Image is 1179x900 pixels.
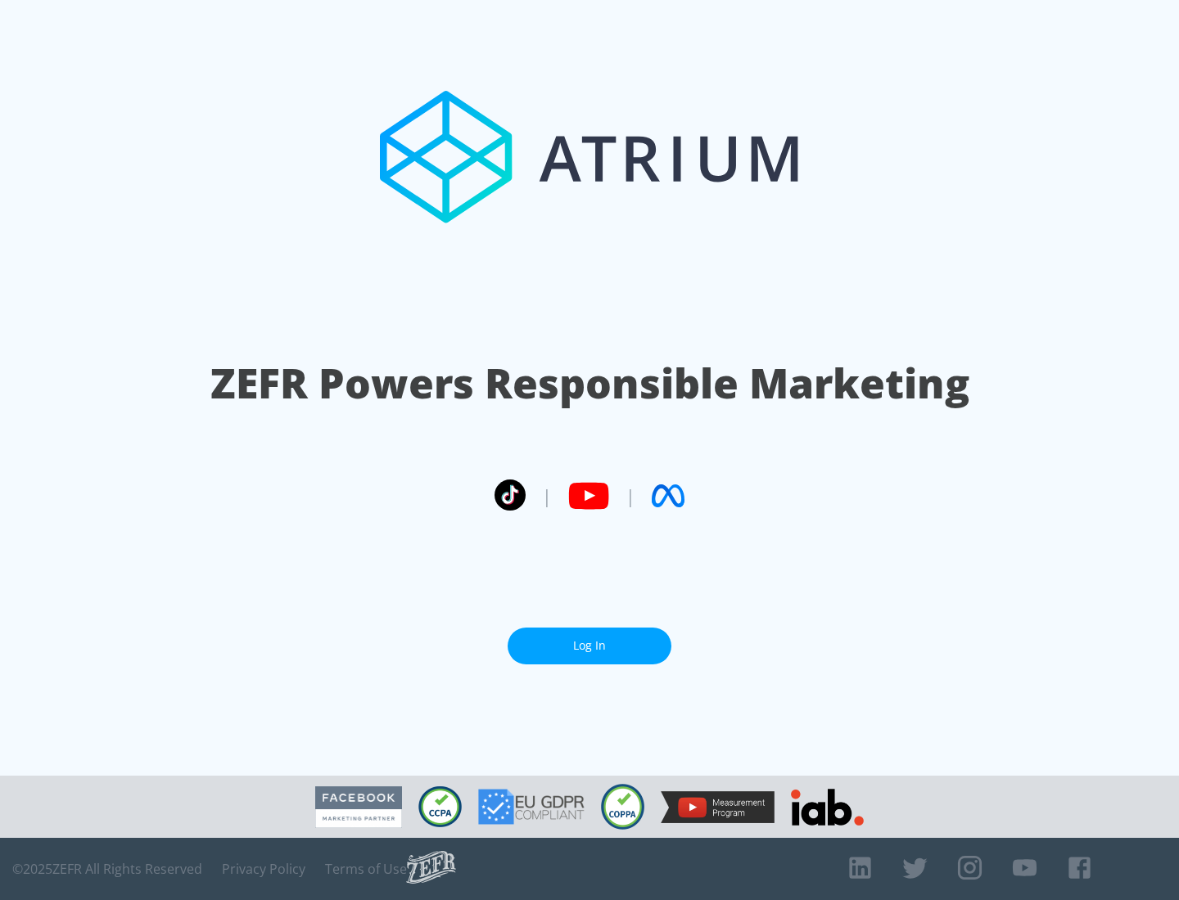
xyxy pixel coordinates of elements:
img: CCPA Compliant [418,786,462,827]
span: © 2025 ZEFR All Rights Reserved [12,861,202,877]
a: Log In [508,628,671,664]
img: COPPA Compliant [601,784,644,830]
img: IAB [791,789,864,826]
h1: ZEFR Powers Responsible Marketing [210,355,969,412]
span: | [626,484,635,508]
img: YouTube Measurement Program [661,791,775,823]
a: Privacy Policy [222,861,305,877]
img: GDPR Compliant [478,789,585,825]
a: Terms of Use [325,861,407,877]
span: | [542,484,552,508]
img: Facebook Marketing Partner [315,786,402,828]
